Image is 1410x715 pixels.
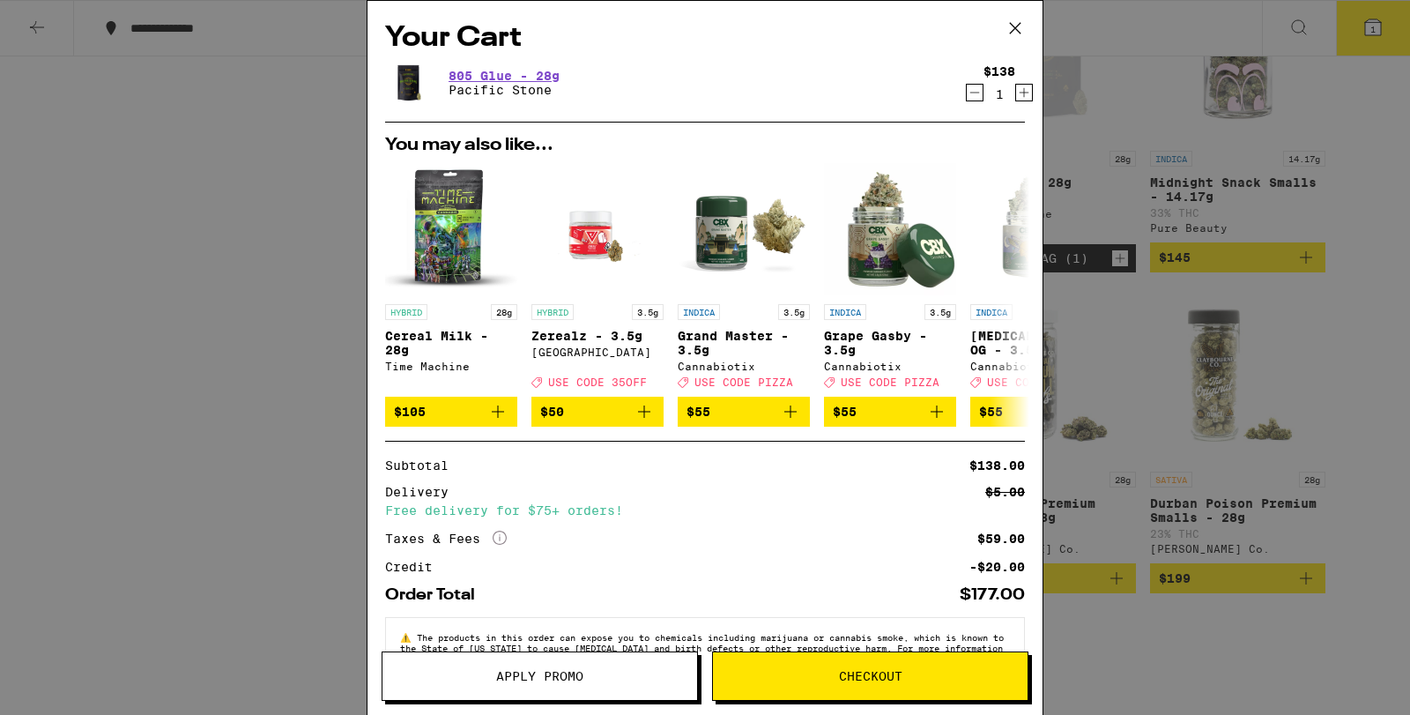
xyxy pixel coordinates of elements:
[970,163,1102,397] a: Open page for Jet Lag OG - 3.5g from Cannabiotix
[824,361,956,372] div: Cannabiotix
[970,163,1102,295] img: Cannabiotix - Jet Lag OG - 3.5g
[824,397,956,427] button: Add to bag
[778,304,810,320] p: 3.5g
[382,652,698,701] button: Apply Promo
[960,587,1025,603] div: $177.00
[678,304,720,320] p: INDICA
[979,405,1003,419] span: $55
[985,486,1025,498] div: $5.00
[970,361,1102,372] div: Cannabiotix
[678,361,810,372] div: Cannabiotix
[400,632,417,643] span: ⚠️
[678,163,810,397] a: Open page for Grand Master - 3.5g from Cannabiotix
[686,405,710,419] span: $55
[983,64,1015,78] div: $138
[385,137,1025,154] h2: You may also like...
[1015,84,1033,101] button: Increment
[531,163,664,295] img: Ember Valley - Zerealz - 3.5g
[385,58,434,108] img: Pacific Stone - 805 Glue - 28g
[678,163,810,295] img: Cannabiotix - Grand Master - 3.5g
[678,329,810,357] p: Grand Master - 3.5g
[632,304,664,320] p: 3.5g
[385,561,445,573] div: Credit
[531,163,664,397] a: Open page for Zerealz - 3.5g from Ember Valley
[824,329,956,357] p: Grape Gasby - 3.5g
[394,405,426,419] span: $105
[540,405,564,419] span: $50
[385,587,487,603] div: Order Total
[449,69,560,83] a: 805 Glue - 28g
[531,304,574,320] p: HYBRID
[531,329,664,343] p: Zerealz - 3.5g
[694,376,793,388] span: USE CODE PIZZA
[833,405,857,419] span: $55
[400,632,1004,664] span: The products in this order can expose you to chemicals including marijuana or cannabis smoke, whi...
[970,329,1102,357] p: [MEDICAL_DATA] OG - 3.5g
[385,486,461,498] div: Delivery
[824,163,956,397] a: Open page for Grape Gasby - 3.5g from Cannabiotix
[548,376,647,388] span: USE CODE 35OFF
[924,304,956,320] p: 3.5g
[385,361,517,372] div: Time Machine
[385,329,517,357] p: Cereal Milk - 28g
[839,670,902,682] span: Checkout
[824,304,866,320] p: INDICA
[970,304,1013,320] p: INDICA
[983,87,1015,101] div: 1
[491,304,517,320] p: 28g
[385,397,517,427] button: Add to bag
[969,459,1025,472] div: $138.00
[531,346,664,358] div: [GEOGRAPHIC_DATA]
[449,83,560,97] p: Pacific Stone
[977,533,1025,545] div: $59.00
[987,376,1086,388] span: USE CODE PIZZA
[969,561,1025,573] div: -$20.00
[496,670,583,682] span: Apply Promo
[385,163,517,295] img: Time Machine - Cereal Milk - 28g
[385,19,1025,58] h2: Your Cart
[385,504,1025,517] div: Free delivery for $75+ orders!
[712,652,1028,701] button: Checkout
[966,84,983,101] button: Decrement
[385,531,507,547] div: Taxes & Fees
[841,376,939,388] span: USE CODE PIZZA
[531,397,664,427] button: Add to bag
[824,163,956,295] img: Cannabiotix - Grape Gasby - 3.5g
[678,397,810,427] button: Add to bag
[385,459,461,472] div: Subtotal
[970,397,1102,427] button: Add to bag
[385,163,517,397] a: Open page for Cereal Milk - 28g from Time Machine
